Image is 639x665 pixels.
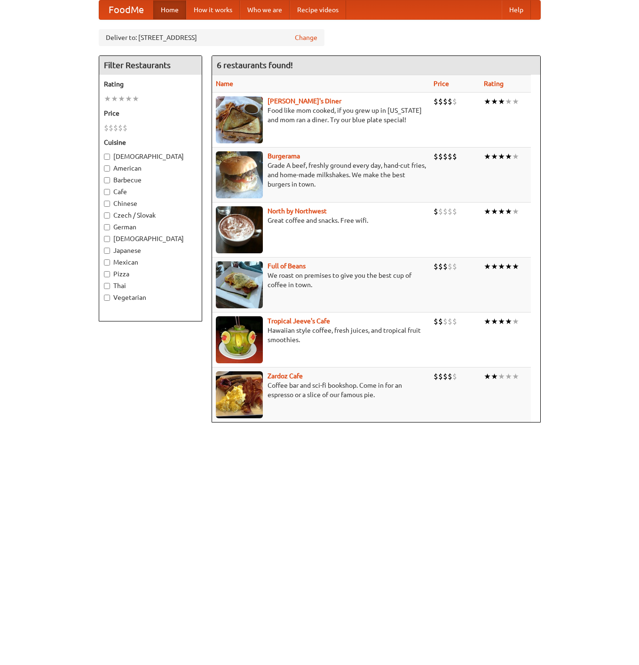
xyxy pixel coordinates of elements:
[498,151,505,162] li: ★
[123,123,127,133] li: $
[484,151,491,162] li: ★
[434,371,438,382] li: $
[452,261,457,272] li: $
[104,152,197,161] label: [DEMOGRAPHIC_DATA]
[125,94,132,104] li: ★
[505,371,512,382] li: ★
[484,371,491,382] li: ★
[104,212,110,219] input: Czech / Slovak
[434,206,438,217] li: $
[498,371,505,382] li: ★
[438,206,443,217] li: $
[443,96,448,107] li: $
[512,261,519,272] li: ★
[448,96,452,107] li: $
[295,33,317,42] a: Change
[153,0,186,19] a: Home
[104,295,110,301] input: Vegetarian
[104,123,109,133] li: $
[118,123,123,133] li: $
[132,94,139,104] li: ★
[268,97,341,105] a: [PERSON_NAME]'s Diner
[104,293,197,302] label: Vegetarian
[104,199,197,208] label: Chinese
[216,96,263,143] img: sallys.jpg
[216,371,263,418] img: zardoz.jpg
[268,317,330,325] b: Tropical Jeeve's Cafe
[443,151,448,162] li: $
[498,96,505,107] li: ★
[491,206,498,217] li: ★
[491,261,498,272] li: ★
[290,0,346,19] a: Recipe videos
[484,261,491,272] li: ★
[452,151,457,162] li: $
[491,371,498,382] li: ★
[217,61,293,70] ng-pluralize: 6 restaurants found!
[438,261,443,272] li: $
[512,96,519,107] li: ★
[99,29,324,46] div: Deliver to: [STREET_ADDRESS]
[484,96,491,107] li: ★
[498,316,505,327] li: ★
[104,165,110,172] input: American
[268,372,303,380] b: Zardoz Cafe
[452,316,457,327] li: $
[448,316,452,327] li: $
[216,151,263,198] img: burgerama.jpg
[438,151,443,162] li: $
[104,248,110,254] input: Japanese
[505,316,512,327] li: ★
[512,206,519,217] li: ★
[104,211,197,220] label: Czech / Slovak
[104,222,197,232] label: German
[505,151,512,162] li: ★
[512,316,519,327] li: ★
[448,151,452,162] li: $
[104,94,111,104] li: ★
[216,80,233,87] a: Name
[498,261,505,272] li: ★
[113,123,118,133] li: $
[104,187,197,196] label: Cafe
[104,201,110,207] input: Chinese
[104,234,197,243] label: [DEMOGRAPHIC_DATA]
[104,271,110,277] input: Pizza
[216,316,263,363] img: jeeves.jpg
[216,216,426,225] p: Great coffee and snacks. Free wifi.
[104,269,197,279] label: Pizza
[491,316,498,327] li: ★
[104,138,197,147] h5: Cuisine
[216,261,263,308] img: beans.jpg
[186,0,240,19] a: How it works
[452,96,457,107] li: $
[216,206,263,253] img: north.jpg
[438,371,443,382] li: $
[434,96,438,107] li: $
[216,161,426,189] p: Grade A beef, freshly ground every day, hand-cut fries, and home-made milkshakes. We make the bes...
[505,206,512,217] li: ★
[443,261,448,272] li: $
[448,261,452,272] li: $
[434,261,438,272] li: $
[99,0,153,19] a: FoodMe
[505,96,512,107] li: ★
[448,371,452,382] li: $
[104,281,197,290] label: Thai
[268,262,306,270] a: Full of Beans
[104,109,197,118] h5: Price
[104,259,110,266] input: Mexican
[443,371,448,382] li: $
[443,206,448,217] li: $
[512,371,519,382] li: ★
[452,371,457,382] li: $
[502,0,531,19] a: Help
[484,316,491,327] li: ★
[109,123,113,133] li: $
[484,206,491,217] li: ★
[268,207,327,215] a: North by Northwest
[104,283,110,289] input: Thai
[438,316,443,327] li: $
